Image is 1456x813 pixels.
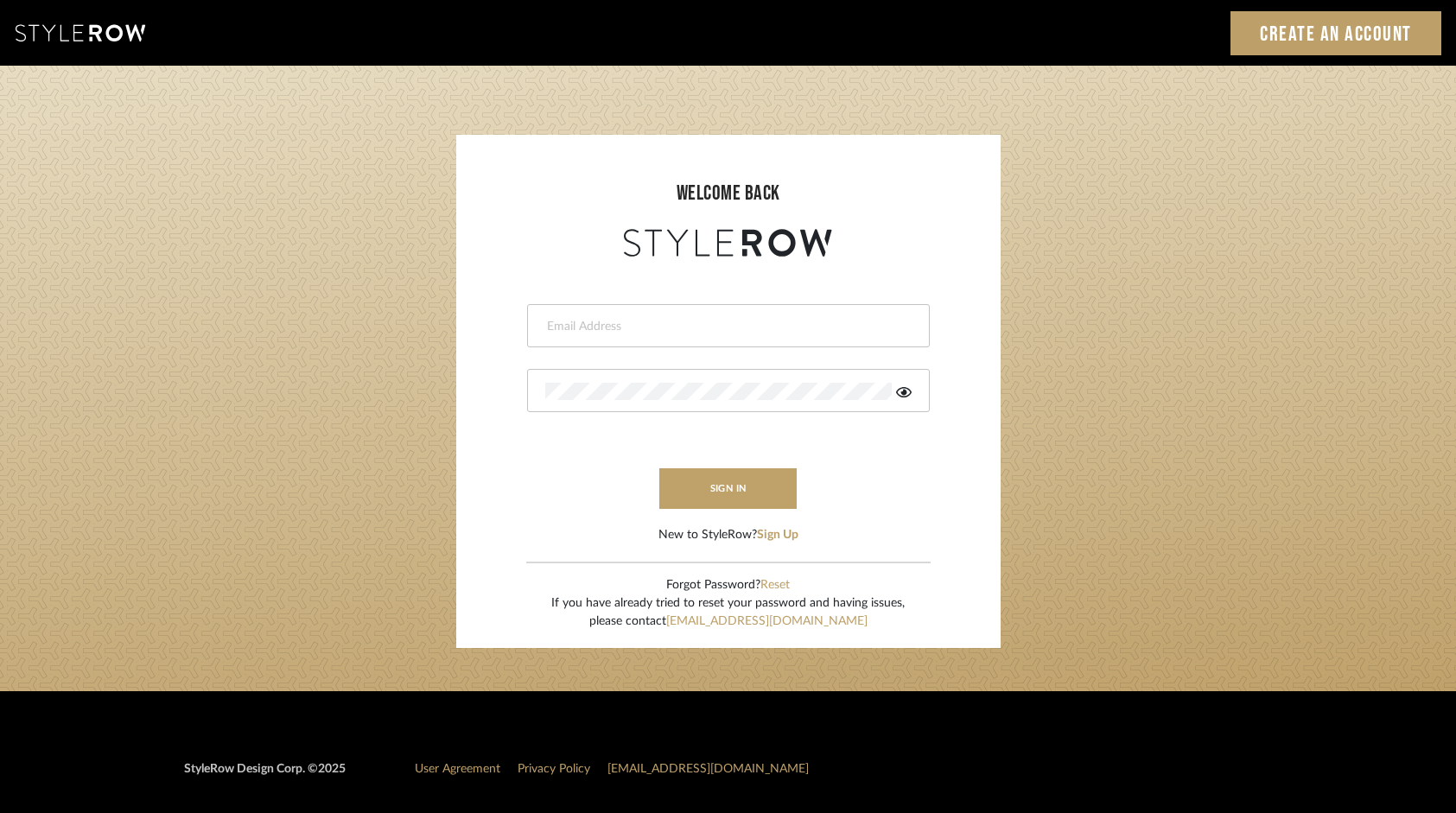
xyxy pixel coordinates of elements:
[545,318,907,335] input: Email Address
[551,594,905,631] div: If you have already tried to reset your password and having issues, please contact
[607,763,809,775] a: [EMAIL_ADDRESS][DOMAIN_NAME]
[551,576,905,594] div: Forgot Password?
[184,760,346,792] div: StyleRow Design Corp. ©2025
[658,526,798,544] div: New to StyleRow?
[474,178,983,209] div: welcome back
[518,763,590,775] a: Privacy Policy
[1230,11,1441,55] a: Create an Account
[757,526,798,544] button: Sign Up
[659,468,798,509] button: sign in
[666,615,868,627] a: [EMAIL_ADDRESS][DOMAIN_NAME]
[760,576,790,594] button: Reset
[415,763,500,775] a: User Agreement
